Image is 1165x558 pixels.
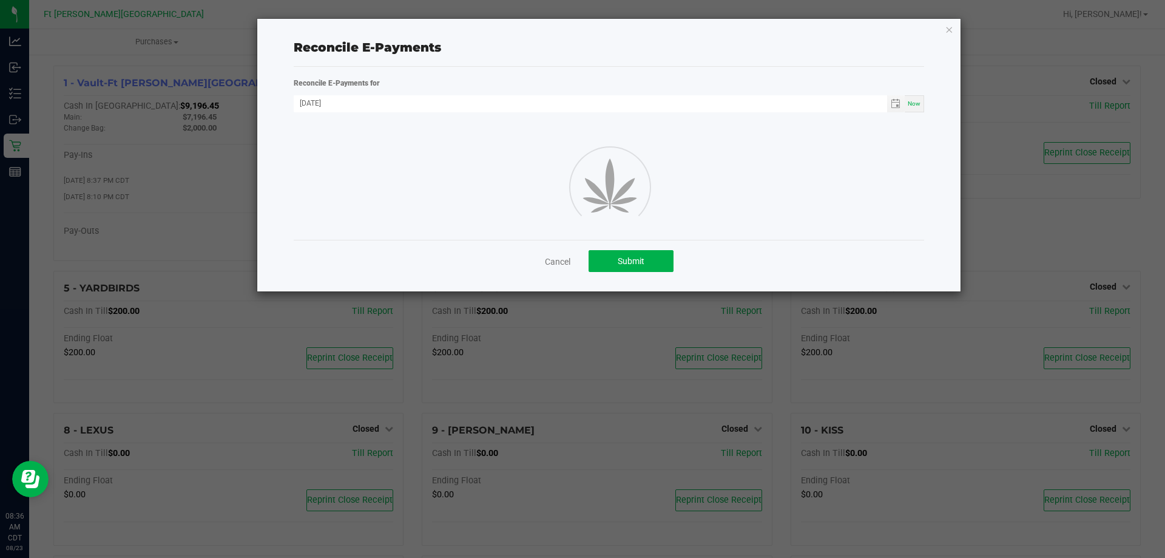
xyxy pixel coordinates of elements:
[908,100,920,107] span: Now
[294,95,887,111] input: Date
[294,38,924,56] div: Reconcile E-Payments
[294,79,380,87] strong: Reconcile E-Payments for
[618,256,644,266] span: Submit
[589,250,674,272] button: Submit
[545,256,570,268] a: Cancel
[887,95,905,112] span: Toggle calendar
[12,461,49,497] iframe: Resource center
